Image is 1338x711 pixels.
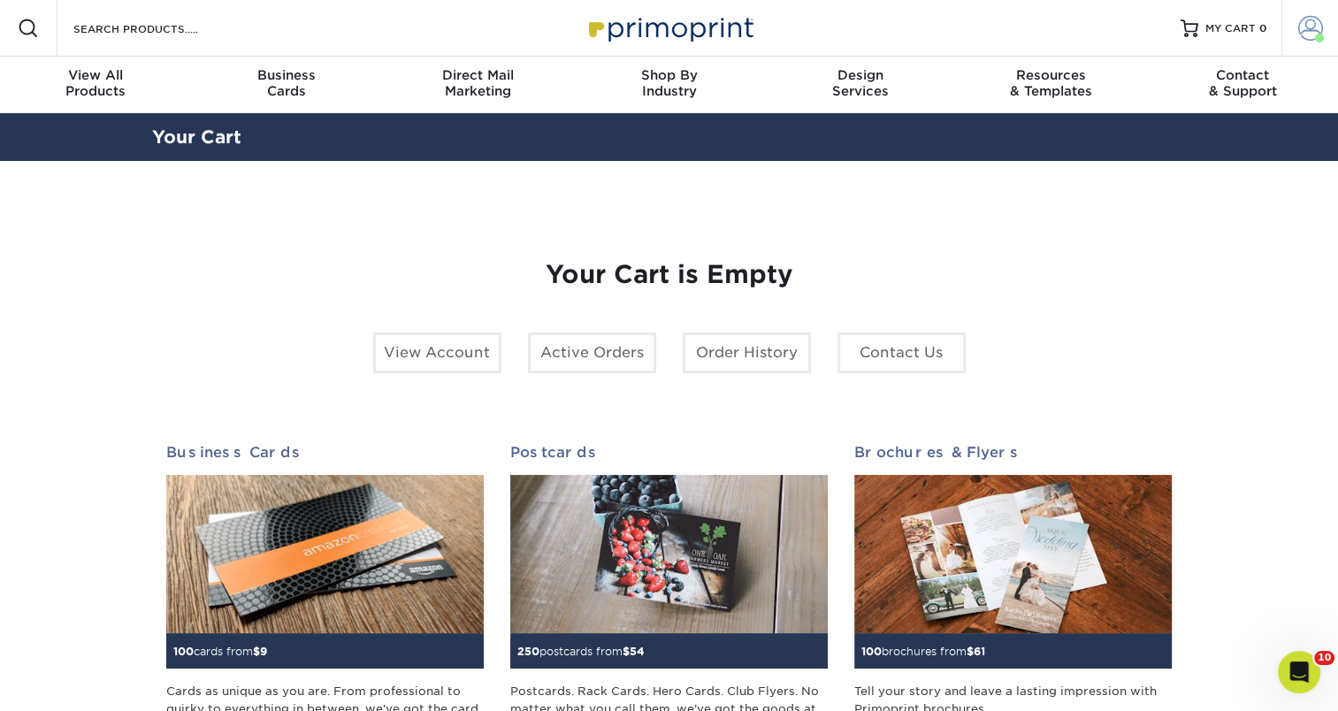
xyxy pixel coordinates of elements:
h2: Business Cards [166,444,484,461]
span: 250 [517,645,539,658]
span: Contact [1147,67,1338,83]
div: Marketing [382,67,573,99]
a: Shop ByIndustry [573,57,764,113]
a: DesignServices [765,57,956,113]
small: brochures from [861,645,985,658]
span: 54 [630,645,645,658]
img: Business Cards [166,475,484,634]
a: Your Cart [152,126,241,148]
h1: Your Cart is Empty [166,260,1173,290]
span: Shop By [573,67,764,83]
span: Direct Mail [382,67,573,83]
h2: Brochures & Flyers [854,444,1172,461]
iframe: Intercom live chat [1278,651,1320,693]
div: & Templates [956,67,1147,99]
div: Cards [191,67,382,99]
span: 61 [974,645,985,658]
a: Contact Us [837,333,966,373]
input: SEARCH PRODUCTS..... [72,18,244,39]
a: BusinessCards [191,57,382,113]
a: Active Orders [528,333,656,373]
small: postcards from [517,645,645,658]
a: Direct MailMarketing [382,57,573,113]
span: $ [967,645,974,658]
span: Resources [956,67,1147,83]
span: 10 [1314,651,1334,665]
div: Services [765,67,956,99]
span: 9 [260,645,267,658]
img: Brochures & Flyers [854,475,1172,634]
div: Industry [573,67,764,99]
span: 0 [1259,22,1267,34]
div: & Support [1147,67,1338,99]
small: cards from [173,645,267,658]
a: Contact& Support [1147,57,1338,113]
a: View Account [373,333,501,373]
span: MY CART [1205,21,1256,36]
span: 100 [173,645,194,658]
a: Order History [683,333,811,373]
h2: Postcards [510,444,828,461]
span: Business [191,67,382,83]
a: Resources& Templates [956,57,1147,113]
span: $ [623,645,630,658]
img: Primoprint [581,9,758,47]
span: 100 [861,645,882,658]
img: Postcards [510,475,828,634]
span: $ [253,645,260,658]
span: Design [765,67,956,83]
